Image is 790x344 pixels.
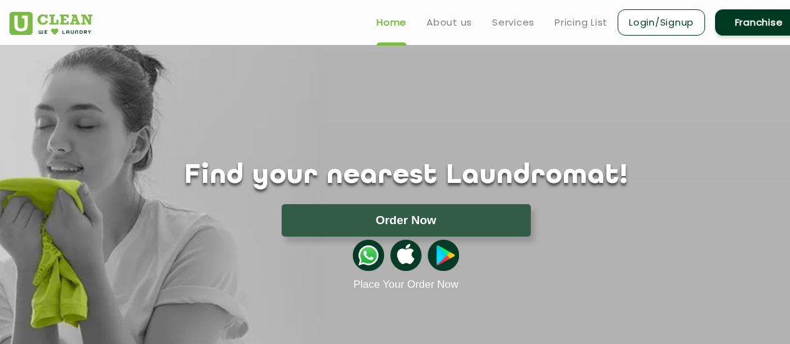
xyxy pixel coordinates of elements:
[9,12,92,35] img: UClean Laundry and Dry Cleaning
[353,240,384,271] img: whatsappicon.png
[428,240,459,271] img: playstoreicon.png
[618,9,705,36] a: Login/Signup
[353,278,458,291] a: Place Your Order Now
[492,15,535,30] a: Services
[427,15,472,30] a: About us
[390,240,422,271] img: apple-icon.png
[282,204,531,237] button: Order Now
[377,15,407,30] a: Home
[555,15,608,30] a: Pricing List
